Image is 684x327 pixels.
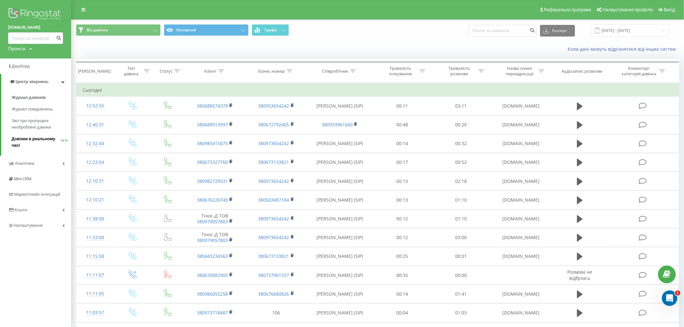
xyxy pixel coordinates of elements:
[490,285,551,303] td: [DOMAIN_NAME]
[307,266,373,285] td: [PERSON_NAME] (SIP)
[12,92,71,103] a: Журнал дзвінків
[432,153,490,172] td: 00:52
[204,69,217,74] div: Клієнт
[490,172,551,191] td: [DOMAIN_NAME]
[8,32,63,44] input: Пошук за номером
[307,191,373,209] td: [PERSON_NAME] (SIP)
[83,156,107,169] div: 12:23:04
[432,228,490,247] td: 03:00
[264,28,277,32] span: Графік
[567,269,593,281] span: Розмова не відбулась
[432,134,490,153] td: 00:32
[246,303,307,322] td: 106
[12,94,46,101] span: Журнал дзвінків
[12,103,71,115] a: Журнал повідомлень
[83,137,107,150] div: 12:32:44
[383,66,418,77] div: Тривалість очікування
[14,192,60,197] span: Маркетплейс інтеграцій
[12,133,71,151] a: Дзвінки в реальному часіNEW
[83,213,107,225] div: 11:38:00
[8,6,63,23] img: Ringostat logo
[490,247,551,266] td: [DOMAIN_NAME]
[83,100,107,112] div: 12:52:55
[562,69,603,74] div: Аудіозапис розмови
[8,24,63,31] a: [DOMAIN_NAME]
[373,115,432,134] td: 00:48
[373,285,432,303] td: 00:14
[373,247,432,266] td: 00:25
[197,159,228,165] a: 380673327760
[258,140,289,146] a: 380973654242
[83,194,107,206] div: 12:10:21
[490,97,551,115] td: [DOMAIN_NAME]
[252,24,289,36] button: Графік
[12,64,30,69] span: Дашборд
[15,161,34,166] span: Аналiтика
[258,159,289,165] a: 380673133821
[373,228,432,247] td: 00:12
[83,175,107,187] div: 12:10:31
[468,25,537,37] input: Пошук за номером
[322,121,353,128] a: 380933961660
[258,103,289,109] a: 380953654242
[120,66,143,77] div: Тип дзвінка
[12,136,61,149] span: Дзвінки в реальному часі
[432,115,490,134] td: 00:20
[540,25,575,37] button: Експорт
[432,191,490,209] td: 01:10
[160,69,173,74] div: Статус
[12,118,68,131] span: Звіт про пропущені необроблені дзвінки
[16,79,48,84] span: Центр звернень
[490,115,551,134] td: [DOMAIN_NAME]
[373,209,432,228] td: 00:12
[164,24,249,36] button: Основний
[197,121,228,128] a: 380688913997
[83,250,107,263] div: 11:15:58
[373,191,432,209] td: 00:13
[307,285,373,303] td: [PERSON_NAME] (SIP)
[83,269,107,281] div: 11:11:07
[373,303,432,322] td: 00:04
[490,209,551,228] td: [DOMAIN_NAME]
[258,272,289,278] a: 380737901537
[373,97,432,115] td: 00:11
[197,140,228,146] a: 380985415075
[490,303,551,322] td: [DOMAIN_NAME]
[544,7,592,12] span: Реферальна програма
[502,66,537,77] div: Назва схеми переадресації
[432,303,490,322] td: 01:03
[258,178,289,184] a: 380973654242
[432,285,490,303] td: 01:41
[258,253,289,259] a: 380673133821
[197,218,228,225] a: 380979057803
[8,46,26,52] div: Проекти
[185,228,246,247] td: Тінос-Д ТОВ
[307,134,373,153] td: [PERSON_NAME] (SIP)
[620,66,658,77] div: Коментар/категорія дзвінка
[675,290,680,296] span: 1
[307,209,373,228] td: [PERSON_NAME] (SIP)
[258,234,289,240] a: 380973654242
[664,7,675,12] span: Вихід
[197,103,228,109] a: 380688574378
[83,288,107,300] div: 11:11:05
[197,291,228,297] a: 380986055258
[258,291,289,297] a: 380676680826
[197,310,228,316] a: 380973718487
[432,209,490,228] td: 01:10
[568,46,679,52] a: Коли дані можуть відрізнятися вiд інших систем
[76,24,161,36] button: Всі дзвінки
[322,69,348,74] div: Співробітник
[432,97,490,115] td: 03:11
[603,7,653,12] span: Налаштування профілю
[83,306,107,319] div: 11:03:57
[307,153,373,172] td: [PERSON_NAME] (SIP)
[307,172,373,191] td: [PERSON_NAME] (SIP)
[83,231,107,244] div: 11:33:00
[373,153,432,172] td: 00:17
[259,69,285,74] div: Бізнес номер
[307,303,373,322] td: [PERSON_NAME] (SIP)
[432,172,490,191] td: 02:18
[197,253,228,259] a: 380443234363
[258,216,289,222] a: 380973654242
